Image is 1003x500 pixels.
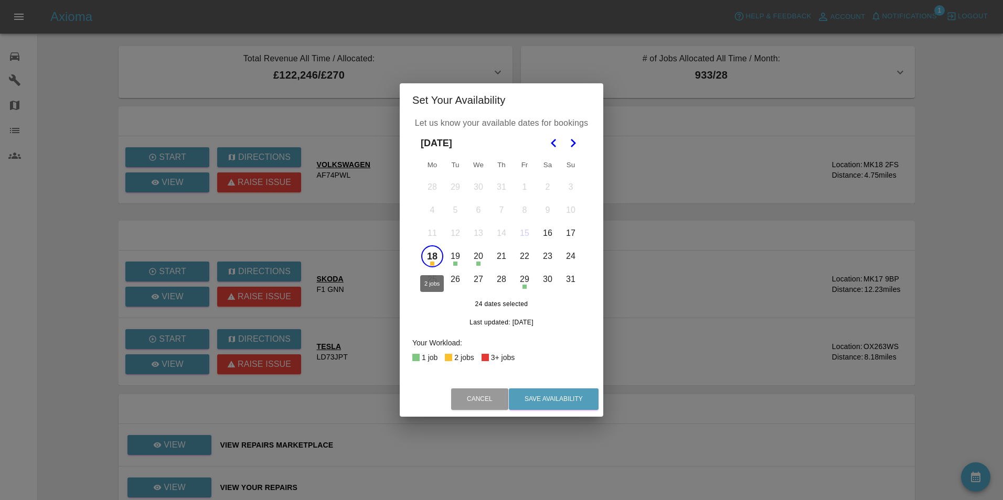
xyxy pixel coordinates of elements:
[537,199,559,221] button: Saturday, August 9th, 2025
[444,268,466,290] button: Tuesday, August 26th, 2025
[412,117,591,129] p: Let us know your available dates for bookings
[454,351,474,364] div: 2 jobs
[490,155,513,176] th: Thursday
[563,134,582,153] button: Go to the Next Month
[537,245,559,267] button: Saturday, August 23rd, 2025
[490,268,513,290] button: Thursday, August 28th, 2025
[467,222,489,244] button: Wednesday, August 13th, 2025
[421,155,444,176] th: Monday
[467,199,489,221] button: Wednesday, August 6th, 2025
[470,319,533,326] span: Last updated: [DATE]
[412,336,591,349] div: Your Workload:
[536,155,559,176] th: Saturday
[537,176,559,198] button: Saturday, August 2nd, 2025
[490,199,513,221] button: Thursday, August 7th, 2025
[514,268,536,290] button: Friday, August 29th, 2025
[421,132,452,155] span: [DATE]
[560,176,582,198] button: Sunday, August 3rd, 2025
[467,155,490,176] th: Wednesday
[421,199,443,221] button: Monday, August 4th, 2025
[490,245,513,267] button: Thursday, August 21st, 2025
[560,199,582,221] button: Sunday, August 10th, 2025
[490,176,513,198] button: Thursday, July 31st, 2025
[421,222,443,244] button: Monday, August 11th, 2025
[444,222,466,244] button: Tuesday, August 12th, 2025
[421,299,582,310] span: 24 dates selected
[559,155,582,176] th: Sunday
[421,155,582,291] table: August 2025
[421,176,443,198] button: Monday, July 28th, 2025
[422,351,438,364] div: 1 job
[444,155,467,176] th: Tuesday
[491,351,515,364] div: 3+ jobs
[444,199,466,221] button: Tuesday, August 5th, 2025
[537,222,559,244] button: Saturday, August 16th, 2025
[560,245,582,267] button: Sunday, August 24th, 2025
[444,176,466,198] button: Tuesday, July 29th, 2025
[467,176,489,198] button: Wednesday, July 30th, 2025
[560,268,582,290] button: Sunday, August 31st, 2025
[514,222,536,244] button: Today, Friday, August 15th, 2025
[514,245,536,267] button: Friday, August 22nd, 2025
[467,268,489,290] button: Wednesday, August 27th, 2025
[513,155,536,176] th: Friday
[420,275,444,292] div: 2 jobs
[537,268,559,290] button: Saturday, August 30th, 2025
[444,245,466,267] button: Tuesday, August 19th, 2025
[490,222,513,244] button: Thursday, August 14th, 2025
[509,388,599,410] button: Save Availability
[451,388,508,410] button: Cancel
[560,222,582,244] button: Sunday, August 17th, 2025
[400,83,603,117] h2: Set Your Availability
[467,245,489,267] button: Wednesday, August 20th, 2025
[514,176,536,198] button: Friday, August 1st, 2025
[421,245,443,267] button: Monday, August 18th, 2025, selected
[545,134,563,153] button: Go to the Previous Month
[514,199,536,221] button: Friday, August 8th, 2025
